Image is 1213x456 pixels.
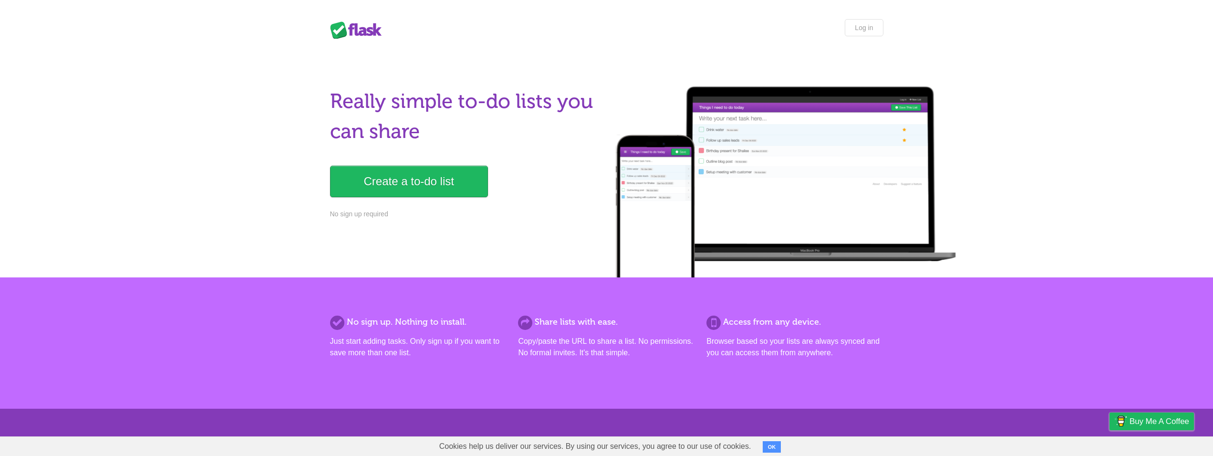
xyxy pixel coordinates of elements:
[706,336,883,359] p: Browser based so your lists are always synced and you can access them from anywhere.
[330,21,387,39] div: Flask Lists
[706,316,883,329] h2: Access from any device.
[1130,413,1189,430] span: Buy me a coffee
[330,86,601,147] h1: Really simple to-do lists you can share
[430,437,761,456] span: Cookies help us deliver our services. By using our services, you agree to our use of cookies.
[518,336,695,359] p: Copy/paste the URL to share a list. No permissions. No formal invites. It's that simple.
[845,19,883,36] a: Log in
[1109,413,1194,430] a: Buy me a coffee
[1114,413,1127,429] img: Buy me a coffee
[330,336,507,359] p: Just start adding tasks. Only sign up if you want to save more than one list.
[330,166,488,197] a: Create a to-do list
[330,316,507,329] h2: No sign up. Nothing to install.
[763,441,781,453] button: OK
[330,209,601,219] p: No sign up required
[518,316,695,329] h2: Share lists with ease.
